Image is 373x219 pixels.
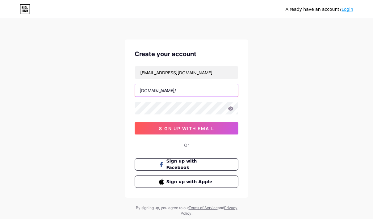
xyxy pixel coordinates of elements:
[184,142,189,148] div: Or
[166,158,214,171] span: Sign up with Facebook
[135,84,238,97] input: username
[140,87,176,94] div: [DOMAIN_NAME]/
[166,179,214,185] span: Sign up with Apple
[159,126,214,131] span: sign up with email
[134,205,239,216] div: By signing up, you agree to our and .
[135,176,238,188] button: Sign up with Apple
[135,49,238,59] div: Create your account
[342,7,353,12] a: Login
[135,122,238,134] button: sign up with email
[135,66,238,79] input: Email
[286,6,353,13] div: Already have an account?
[135,158,238,171] button: Sign up with Facebook
[189,205,218,210] a: Terms of Service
